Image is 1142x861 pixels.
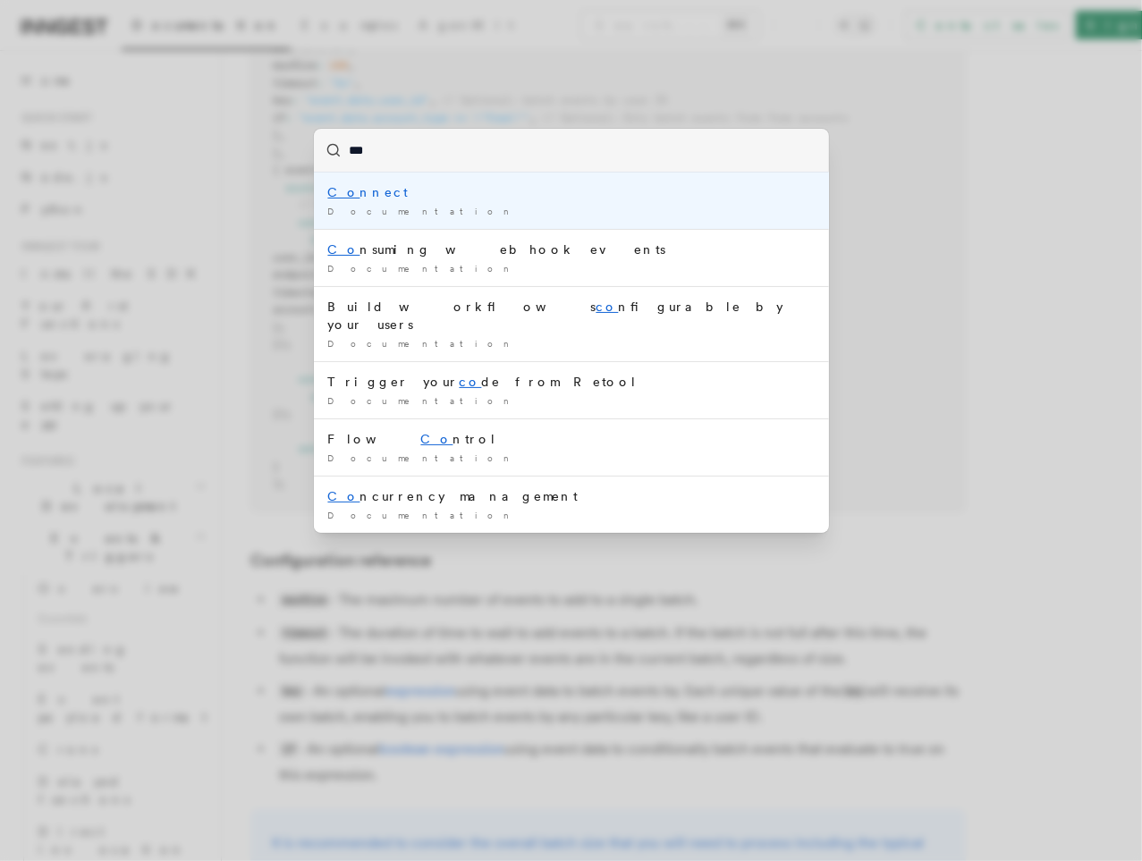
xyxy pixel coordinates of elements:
[328,487,815,505] div: ncurrency management
[328,430,815,448] div: Flow ntrol
[328,263,517,274] span: Documentation
[328,452,517,463] span: Documentation
[328,242,360,257] mark: Co
[328,338,517,349] span: Documentation
[596,300,619,314] mark: co
[328,510,517,520] span: Documentation
[328,395,517,406] span: Documentation
[328,489,360,503] mark: Co
[328,206,517,216] span: Documentation
[328,241,815,258] div: nsuming webhook events
[328,183,815,201] div: nnect
[328,298,815,333] div: Build workflows nfigurable by your users
[421,432,453,446] mark: Co
[460,375,482,389] mark: co
[328,185,360,199] mark: Co
[328,373,815,391] div: Trigger your de from Retool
